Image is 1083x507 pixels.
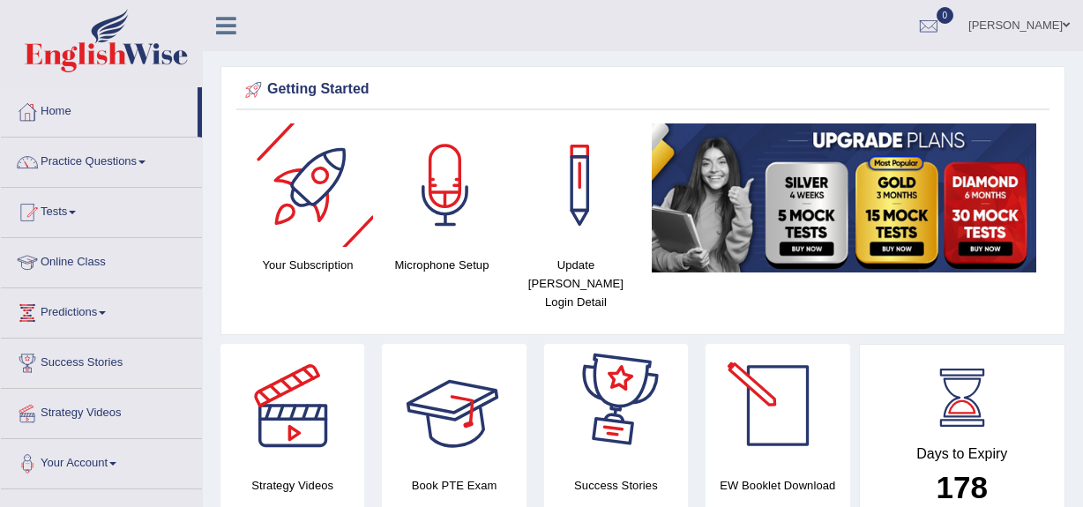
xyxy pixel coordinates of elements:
[518,256,634,311] h4: Update [PERSON_NAME] Login Detail
[220,476,364,495] h4: Strategy Videos
[706,476,849,495] h4: EW Booklet Download
[1,138,202,182] a: Practice Questions
[384,256,500,274] h4: Microphone Setup
[652,123,1036,272] img: small5.jpg
[937,7,954,24] span: 0
[1,87,198,131] a: Home
[1,188,202,232] a: Tests
[250,256,366,274] h4: Your Subscription
[1,339,202,383] a: Success Stories
[382,476,526,495] h4: Book PTE Exam
[1,439,202,483] a: Your Account
[241,77,1045,103] div: Getting Started
[1,238,202,282] a: Online Class
[1,389,202,433] a: Strategy Videos
[1,288,202,332] a: Predictions
[544,476,688,495] h4: Success Stories
[879,446,1046,462] h4: Days to Expiry
[937,470,988,504] b: 178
